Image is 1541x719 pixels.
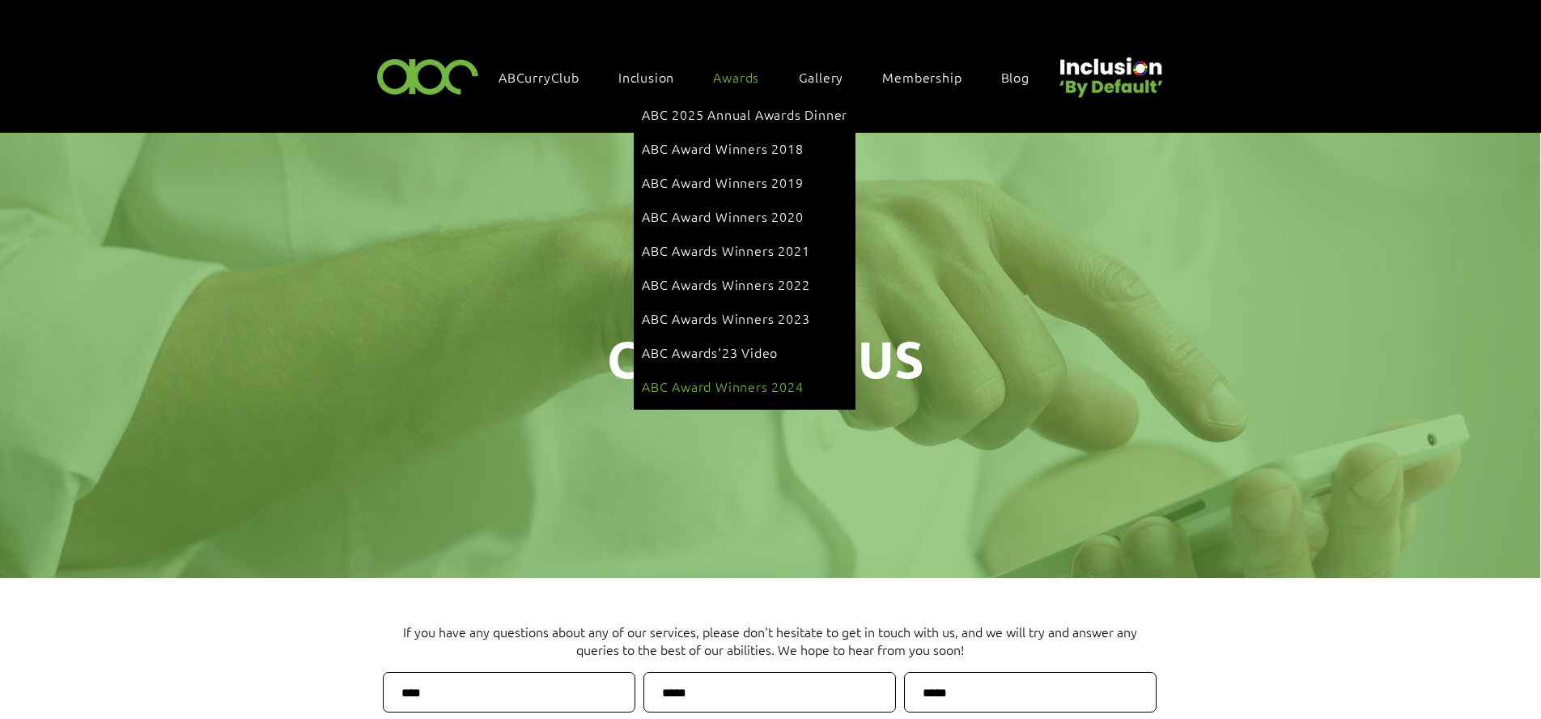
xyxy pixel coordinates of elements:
span: ABCurryClub [499,68,579,86]
a: ABCurryClub [490,60,604,94]
a: ABC Awards Winners 2021 [642,235,847,266]
a: Membership [874,60,986,94]
span: CONTACT US [607,326,924,390]
span: ABC Awards Winners 2022 [642,275,809,293]
nav: Site [490,60,1054,94]
img: ABC-Logo-Blank-Background-01-01-2.png [372,52,484,100]
a: ABC Awards Winners 2022 [642,269,847,300]
span: Blog [1001,68,1029,86]
span: ABC Award Winners 2018 [642,139,804,157]
a: ABC Award Winners 2024 [642,371,847,402]
span: ABC Award Winners 2019 [642,173,804,191]
a: ABC Award Winners 2019 [642,167,847,198]
div: Awards [705,60,783,94]
a: ABC Awards'23 Video [642,337,847,368]
span: Gallery [799,68,844,86]
span: ABC 2025 Annual Awards Dinner [642,105,847,123]
span: ABC Award Winners 2020 [642,207,804,225]
a: Blog [993,60,1054,94]
a: ABC Award Winners 2018 [642,133,847,164]
a: Gallery [791,60,868,94]
img: Untitled design (22).png [1054,44,1165,100]
a: ABC Award Winners 2020 [642,201,847,232]
span: ABC Award Winners 2024 [642,377,804,395]
div: Inclusion [610,60,698,94]
div: Awards [634,91,855,410]
p: If you have any questions about any of our services, please don't hesitate to get in touch with u... [383,623,1157,658]
span: ABC Awards Winners 2021 [642,241,809,259]
span: ABC Awards Winners 2023 [642,309,809,327]
span: Membership [882,68,962,86]
span: Inclusion [618,68,674,86]
a: ABC Awards Winners 2023 [642,303,847,334]
a: ABC 2025 Annual Awards Dinner [642,99,847,130]
span: Awards [713,68,759,86]
span: ABC Awards'23 Video [642,343,778,361]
